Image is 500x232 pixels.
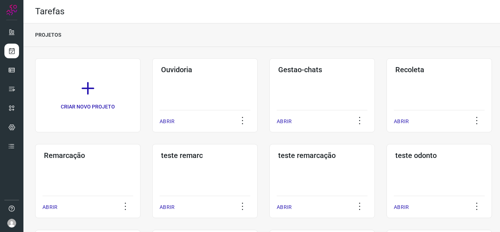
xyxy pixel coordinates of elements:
[160,203,175,211] p: ABRIR
[278,65,366,74] h3: Gestao-chats
[161,151,249,160] h3: teste remarc
[160,118,175,125] p: ABRIR
[277,118,292,125] p: ABRIR
[6,4,17,15] img: Logo
[7,219,16,228] img: avatar-user-boy.jpg
[395,151,483,160] h3: teste odonto
[394,203,409,211] p: ABRIR
[277,203,292,211] p: ABRIR
[161,65,249,74] h3: Ouvidoria
[44,151,132,160] h3: Remarcação
[42,203,57,211] p: ABRIR
[35,31,61,39] p: PROJETOS
[35,6,64,17] h2: Tarefas
[61,103,115,111] p: CRIAR NOVO PROJETO
[278,151,366,160] h3: teste remarcação
[395,65,483,74] h3: Recoleta
[394,118,409,125] p: ABRIR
